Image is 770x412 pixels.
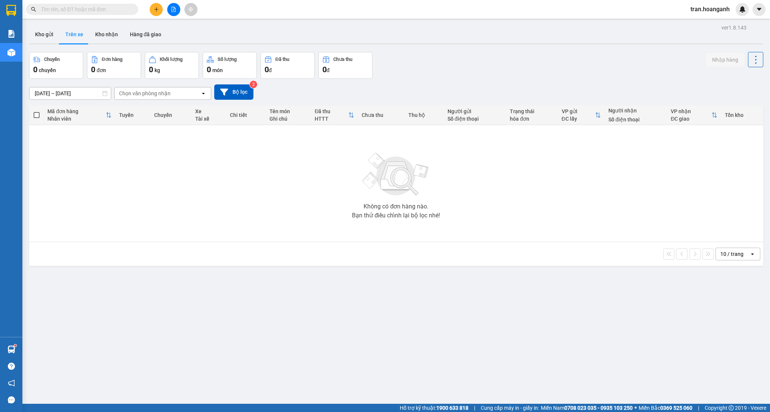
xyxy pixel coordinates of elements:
span: copyright [729,405,734,411]
div: Mã đơn hàng [47,108,105,114]
div: Bạn thử điều chỉnh lại bộ lọc nhé! [352,213,440,219]
div: Tồn kho [725,112,760,118]
img: logo-vxr [6,5,16,16]
div: Chưa thu [362,112,401,118]
span: plus [154,7,159,12]
span: aim [188,7,193,12]
span: đơn [97,67,106,73]
div: Số điện thoại [448,116,502,122]
span: caret-down [756,6,763,13]
button: Nhập hàng [706,53,744,66]
button: Đơn hàng0đơn [87,52,141,79]
span: 0 [265,65,269,74]
div: Chi tiết [230,112,262,118]
div: HTTT [315,116,348,122]
img: warehouse-icon [7,49,15,56]
div: Tài xế [195,116,222,122]
div: Chuyến [44,57,60,62]
span: search [31,7,36,12]
span: notification [8,380,15,387]
span: file-add [171,7,176,12]
input: Tìm tên, số ĐT hoặc mã đơn [41,5,129,13]
button: plus [150,3,163,16]
sup: 2 [250,81,257,88]
div: VP gửi [562,108,595,114]
button: Chưa thu0đ [318,52,372,79]
button: caret-down [752,3,766,16]
span: chuyến [39,67,56,73]
div: Người nhận [608,108,663,114]
div: Đã thu [275,57,289,62]
span: 0 [33,65,37,74]
span: Miền Bắc [639,404,692,412]
th: Toggle SortBy [44,105,115,125]
div: Khối lượng [160,57,183,62]
div: Tên món [269,108,307,114]
div: ver 1.8.143 [721,24,746,32]
th: Toggle SortBy [311,105,358,125]
div: ĐC giao [671,116,711,122]
div: VP nhận [671,108,711,114]
div: Chọn văn phòng nhận [119,90,171,97]
svg: open [200,90,206,96]
div: Số điện thoại [608,117,663,123]
img: solution-icon [7,30,15,38]
span: 0 [91,65,95,74]
button: file-add [167,3,180,16]
span: kg [155,67,160,73]
img: icon-new-feature [739,6,746,13]
span: message [8,396,15,403]
button: Số lượng0món [203,52,257,79]
button: Đã thu0đ [261,52,315,79]
div: Không có đơn hàng nào. [364,204,428,210]
div: Người gửi [448,108,502,114]
span: | [698,404,699,412]
img: warehouse-icon [7,346,15,353]
div: 10 / trang [720,250,743,258]
span: món [212,67,223,73]
div: Tuyến [119,112,147,118]
strong: 0708 023 035 - 0935 103 250 [564,405,633,411]
div: Thu hộ [408,112,440,118]
div: Xe [195,108,222,114]
span: đ [269,67,272,73]
div: Trạng thái [510,108,554,114]
button: Khối lượng0kg [145,52,199,79]
button: aim [184,3,197,16]
span: 0 [207,65,211,74]
sup: 1 [14,344,16,347]
span: Hỗ trợ kỹ thuật: [400,404,468,412]
strong: 1900 633 818 [436,405,468,411]
div: Nhân viên [47,116,105,122]
th: Toggle SortBy [667,105,721,125]
span: 0 [322,65,327,74]
th: Toggle SortBy [558,105,605,125]
span: ⚪️ [635,406,637,409]
img: svg+xml;base64,PHN2ZyBjbGFzcz0ibGlzdC1wbHVnX19zdmciIHhtbG5zPSJodHRwOi8vd3d3LnczLm9yZy8yMDAwL3N2Zy... [359,148,433,201]
span: đ [327,67,330,73]
div: Đơn hàng [102,57,122,62]
div: Chuyến [154,112,187,118]
span: Cung cấp máy in - giấy in: [481,404,539,412]
span: question-circle [8,363,15,370]
div: hóa đơn [510,116,554,122]
div: Ghi chú [269,116,307,122]
div: Số lượng [218,57,237,62]
button: Trên xe [59,25,89,43]
span: tran.hoanganh [685,4,736,14]
span: 0 [149,65,153,74]
button: Chuyến0chuyến [29,52,83,79]
button: Bộ lọc [214,84,253,100]
svg: open [749,251,755,257]
button: Hàng đã giao [124,25,167,43]
strong: 0369 525 060 [660,405,692,411]
div: Đã thu [315,108,348,114]
span: | [474,404,475,412]
input: Select a date range. [29,87,111,99]
div: ĐC lấy [562,116,595,122]
span: Miền Nam [541,404,633,412]
div: Chưa thu [333,57,352,62]
button: Kho nhận [89,25,124,43]
button: Kho gửi [29,25,59,43]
